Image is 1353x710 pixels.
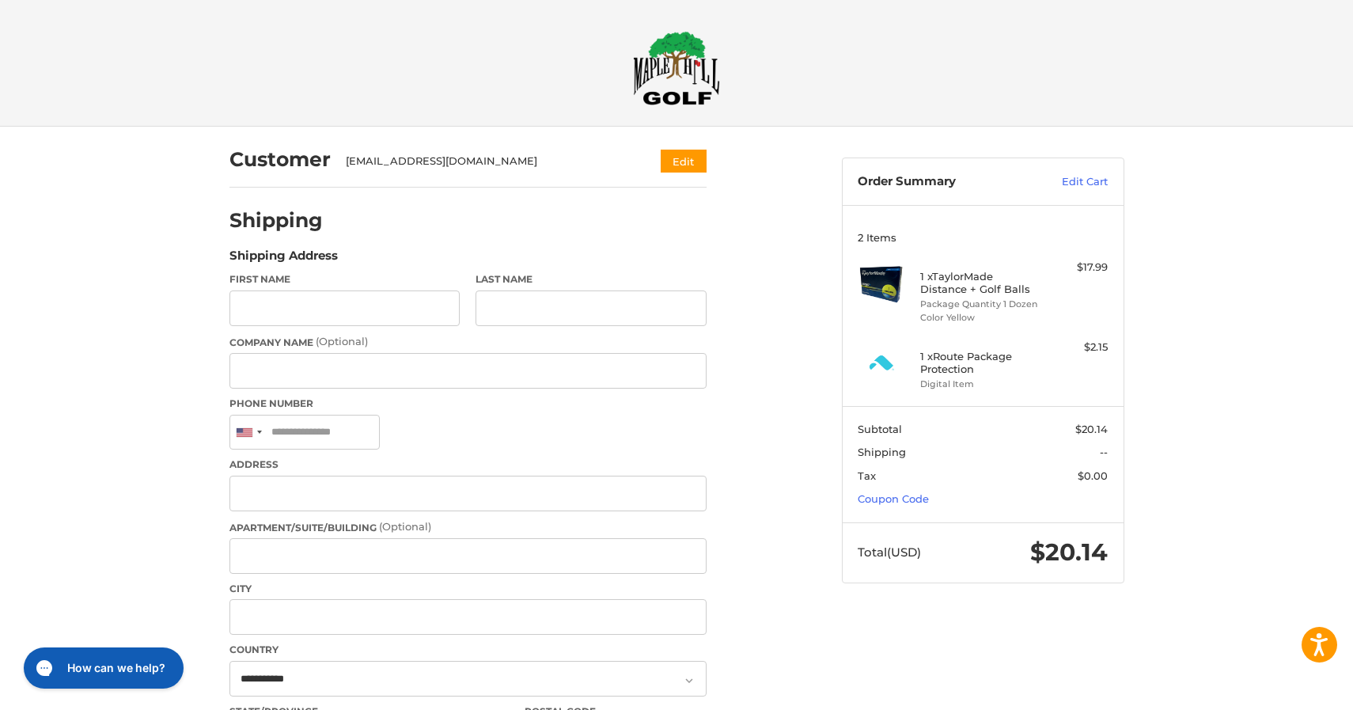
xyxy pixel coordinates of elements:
legend: Shipping Address [229,247,338,272]
li: Package Quantity 1 Dozen [920,298,1041,311]
div: [EMAIL_ADDRESS][DOMAIN_NAME] [346,154,630,169]
h2: Shipping [229,208,323,233]
li: Digital Item [920,378,1041,391]
label: Last Name [476,272,707,287]
h4: 1 x Route Package Protection [920,350,1041,376]
label: Company Name [229,334,707,350]
h4: 1 x TaylorMade Distance + Golf Balls [920,270,1041,296]
span: $20.14 [1030,537,1108,567]
h3: 2 Items [858,231,1108,244]
span: Subtotal [858,423,902,435]
div: $17.99 [1045,260,1108,275]
a: Coupon Code [858,492,929,505]
small: (Optional) [316,335,368,347]
label: First Name [229,272,460,287]
span: Total (USD) [858,545,921,560]
a: Edit Cart [1028,174,1108,190]
div: United States: +1 [230,416,267,450]
span: $20.14 [1075,423,1108,435]
li: Color Yellow [920,311,1041,325]
label: City [229,582,707,596]
h3: Order Summary [858,174,1028,190]
span: -- [1100,446,1108,458]
span: Tax [858,469,876,482]
span: $0.00 [1078,469,1108,482]
button: Edit [661,150,707,173]
img: Maple Hill Golf [633,31,720,105]
div: $2.15 [1045,340,1108,355]
span: Shipping [858,446,906,458]
iframe: Gorgias live chat messenger [16,642,188,694]
label: Country [229,643,707,657]
small: (Optional) [379,520,431,533]
label: Phone Number [229,397,707,411]
label: Address [229,458,707,472]
h2: Customer [229,147,331,172]
label: Apartment/Suite/Building [229,519,707,535]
